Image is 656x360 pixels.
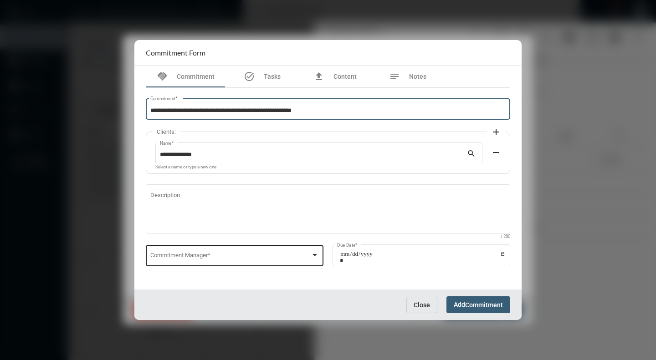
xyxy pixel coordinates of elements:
[467,149,478,160] mat-icon: search
[157,71,168,82] mat-icon: handshake
[446,296,510,313] button: AddCommitment
[244,71,255,82] mat-icon: task_alt
[313,71,324,82] mat-icon: file_upload
[155,165,216,170] mat-hint: Select a name or type a new one
[454,301,503,308] span: Add
[501,234,510,239] mat-hint: / 200
[264,73,281,80] span: Tasks
[152,128,180,135] label: Clients:
[333,73,357,80] span: Content
[409,73,426,80] span: Notes
[491,127,502,137] mat-icon: add
[414,301,430,309] span: Close
[389,71,400,82] mat-icon: notes
[177,73,215,80] span: Commitment
[465,301,503,309] span: Commitment
[146,48,205,57] h2: Commitment Form
[491,147,502,158] mat-icon: remove
[406,297,437,313] button: Close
